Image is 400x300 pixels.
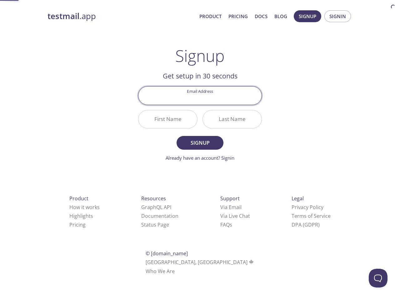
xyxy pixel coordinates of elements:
span: Support [220,195,240,202]
a: Docs [255,12,267,20]
a: Privacy Policy [292,204,323,211]
a: Via Live Chat [220,212,250,219]
button: Signup [294,10,321,22]
a: Pricing [228,12,248,20]
a: DPA (GDPR) [292,221,320,228]
a: Status Page [141,221,169,228]
span: Signup [183,138,217,147]
span: Legal [292,195,304,202]
a: Via Email [220,204,242,211]
span: © [DOMAIN_NAME] [146,250,188,257]
span: Signin [329,12,346,20]
a: testmail.app [47,11,194,22]
span: Product [69,195,88,202]
a: Terms of Service [292,212,331,219]
h1: Signup [175,46,225,65]
a: Blog [274,12,287,20]
button: Signin [324,10,351,22]
h2: Get setup in 30 seconds [138,71,262,81]
a: Documentation [141,212,178,219]
a: Who We Are [146,268,175,275]
a: Pricing [69,221,86,228]
a: Highlights [69,212,93,219]
span: s [230,221,232,228]
span: Signup [299,12,316,20]
a: Already have an account? Signin [166,155,234,161]
a: FAQ [220,221,232,228]
span: [GEOGRAPHIC_DATA], [GEOGRAPHIC_DATA] [146,259,255,266]
a: How it works [69,204,100,211]
a: Product [199,12,222,20]
strong: testmail [47,11,79,22]
a: GraphQL API [141,204,171,211]
span: Resources [141,195,166,202]
iframe: Help Scout Beacon - Open [369,269,387,287]
button: Signup [177,136,223,150]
